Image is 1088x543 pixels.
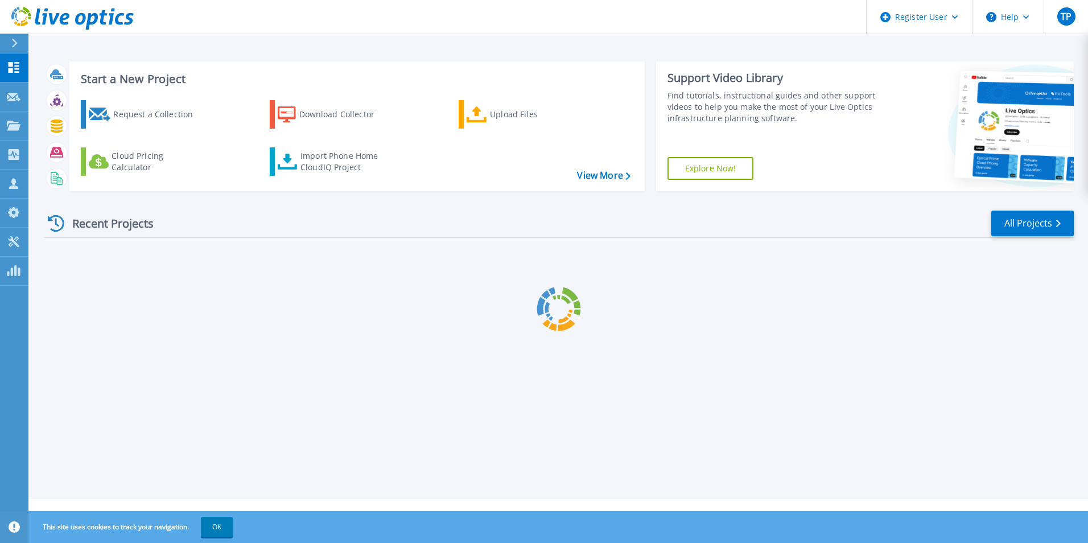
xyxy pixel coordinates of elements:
[490,103,581,126] div: Upload Files
[31,517,233,537] span: This site uses cookies to track your navigation.
[667,71,880,85] div: Support Video Library
[300,150,389,173] div: Import Phone Home CloudIQ Project
[201,517,233,537] button: OK
[577,170,630,181] a: View More
[667,90,880,124] div: Find tutorials, instructional guides and other support videos to help you make the most of your L...
[113,103,204,126] div: Request a Collection
[1061,12,1071,21] span: TP
[81,147,208,176] a: Cloud Pricing Calculator
[667,157,754,180] a: Explore Now!
[299,103,390,126] div: Download Collector
[991,211,1074,236] a: All Projects
[44,209,169,237] div: Recent Projects
[81,73,630,85] h3: Start a New Project
[270,100,397,129] a: Download Collector
[459,100,586,129] a: Upload Files
[81,100,208,129] a: Request a Collection
[112,150,203,173] div: Cloud Pricing Calculator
